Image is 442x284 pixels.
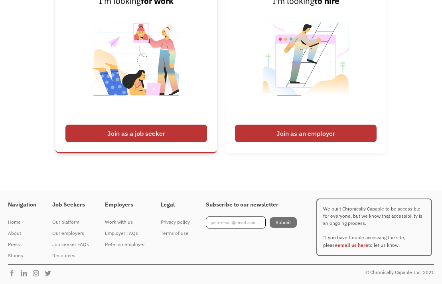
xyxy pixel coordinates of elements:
a: Terms of use [161,228,190,239]
img: Chronically Capable Facebook Page [8,269,20,277]
h4: Employers [105,201,145,209]
img: Chronically Capable Instagram Page [32,269,44,277]
img: Chronically Capable Twitter Page [44,269,56,277]
a: Job seeker FAQs [52,239,89,250]
div: Refer an employer [105,240,145,249]
a: About [8,228,36,239]
form: Footer Newsletter [206,216,297,228]
div: Our employers [52,228,89,238]
div: Our platform [52,217,89,227]
div: Stories [8,251,36,260]
a: Stories [8,250,36,261]
input: your-email@email.com [206,216,266,228]
a: Resources [52,250,89,261]
div: Terms of use [161,228,190,238]
h4: Subscribe to our newsletter [206,201,297,209]
a: email us here [337,242,368,248]
div: Privacy policy [161,217,190,227]
p: We built Chronically Capable to be accessible for everyone, but we know that accessibility is an ... [316,199,432,256]
div: Press [8,240,36,249]
img: Illustrated image of people looking for work [87,8,186,121]
div: Home [8,217,36,227]
a: Work with us [105,216,145,228]
img: Illustrated image of someone looking to hire [256,8,355,121]
h4: Legal [161,201,190,209]
div: Join as an employer [235,125,377,142]
input: Submit [270,217,297,228]
div: Work with us [105,217,145,227]
a: Our employers [52,228,89,239]
img: Chronically Capable Linkedin Page [20,269,32,277]
a: Home [8,216,36,228]
a: Employer FAQs [105,228,145,239]
h4: Job Seekers [52,201,89,209]
h4: Navigation [8,201,36,209]
div: About [8,228,36,238]
div: Employer FAQs [105,228,145,238]
div: Join as a job seeker [65,125,207,142]
a: Our platform [52,216,89,228]
div: © Chronically Capable Inc. 2021 [365,268,434,277]
a: Privacy policy [161,216,190,228]
div: Resources [52,251,89,260]
a: Press [8,239,36,250]
div: Job seeker FAQs [52,240,89,249]
a: Refer an employer [105,239,145,250]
